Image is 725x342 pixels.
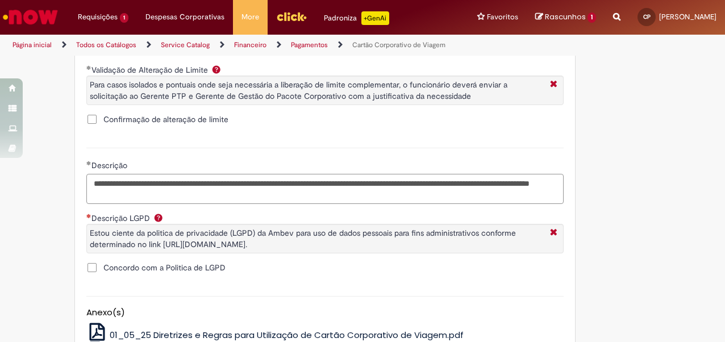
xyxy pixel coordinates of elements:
[535,12,596,23] a: Rascunhos
[90,228,516,249] span: Estou ciente da politica de privacidade (LGPD) da Ambev para uso de dados pessoais para fins admi...
[276,8,307,25] img: click_logo_yellow_360x200.png
[659,12,716,22] span: [PERSON_NAME]
[91,65,210,75] span: Validação de Alteração de Limite
[361,11,389,25] p: +GenAi
[643,13,651,20] span: CP
[547,227,560,239] i: Fechar Mais Informações Por question_descricao_lgpd
[210,65,223,74] span: Ajuda para Validação de Alteração de Limite
[103,262,226,273] span: Concordo com a Politica de LGPD
[78,11,118,23] span: Requisições
[324,11,389,25] div: Padroniza
[1,6,60,28] img: ServiceNow
[76,40,136,49] a: Todos os Catálogos
[13,40,52,49] a: Página inicial
[145,11,224,23] span: Despesas Corporativas
[152,213,165,222] span: Ajuda para Descrição LGPD
[110,329,464,341] span: 01_05_25 Diretrizes e Regras para Utilização de Cartão Corporativo de Viagem.pdf
[120,13,128,23] span: 1
[86,214,91,218] span: Obrigatório
[91,213,152,223] span: Descrição LGPD
[103,114,228,125] span: Confirmação de alteração de limite
[545,11,586,22] span: Rascunhos
[86,65,91,70] span: Obrigatório Preenchido
[86,161,91,165] span: Obrigatório Preenchido
[90,80,507,101] span: Para casos isolados e pontuais onde seja necessária a liberação de limite complementar, o funcion...
[547,79,560,91] i: Fechar Mais Informação Por question_validacao_de_alteracao_de_limite
[234,40,266,49] a: Financeiro
[9,35,475,56] ul: Trilhas de página
[86,174,564,204] textarea: Descrição
[587,12,596,23] span: 1
[161,40,210,49] a: Service Catalog
[241,11,259,23] span: More
[352,40,445,49] a: Cartão Corporativo de Viagem
[291,40,328,49] a: Pagamentos
[86,308,564,318] h5: Anexo(s)
[487,11,518,23] span: Favoritos
[91,160,130,170] span: Descrição
[86,329,464,341] a: 01_05_25 Diretrizes e Regras para Utilização de Cartão Corporativo de Viagem.pdf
